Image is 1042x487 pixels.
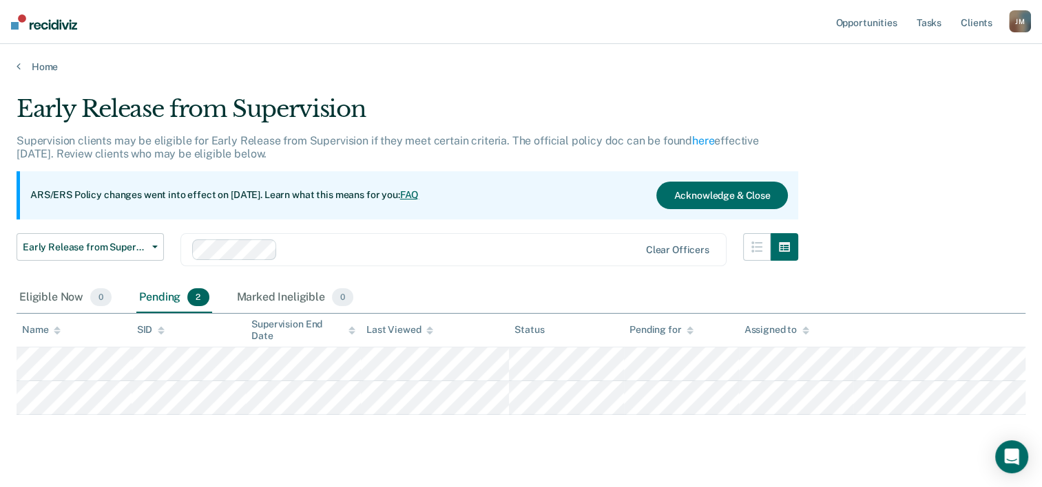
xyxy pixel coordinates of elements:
span: Early Release from Supervision [23,241,147,253]
span: 0 [90,288,112,306]
button: Early Release from Supervision [17,233,164,261]
a: here [692,134,714,147]
p: Supervision clients may be eligible for Early Release from Supervision if they meet certain crite... [17,134,759,160]
div: Eligible Now0 [17,283,114,313]
div: SID [137,324,165,336]
button: JM [1009,10,1031,32]
div: Open Intercom Messenger [995,440,1028,473]
div: Early Release from Supervision [17,95,798,134]
div: Status [514,324,544,336]
button: Acknowledge & Close [656,182,787,209]
p: ARS/ERS Policy changes went into effect on [DATE]. Learn what this means for you: [30,188,419,202]
div: Supervision End Date [251,318,355,342]
img: Recidiviz [11,14,77,30]
div: Pending2 [136,283,211,313]
div: Name [22,324,61,336]
span: 2 [187,288,209,306]
div: Clear officers [646,244,709,256]
a: FAQ [400,189,419,200]
div: J M [1009,10,1031,32]
span: 0 [332,288,353,306]
a: Home [17,61,1025,73]
div: Pending for [629,324,694,336]
div: Assigned to [744,324,809,336]
div: Marked Ineligible0 [234,283,357,313]
div: Last Viewed [366,324,433,336]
